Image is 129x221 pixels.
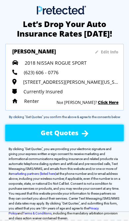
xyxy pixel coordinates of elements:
[5,19,124,39] h2: Let’s Drop Your Auto Insurance Rates [DATE]!
[23,79,118,85] span: [STREET_ADDRESS][PERSON_NAME][US_STATE]
[25,147,42,151] span: Get Quotes
[23,211,52,215] a: Terms & Conditions
[5,125,124,141] button: Get Quotes
[41,128,78,137] span: Get Quotes
[25,60,87,66] span: 2018 NISSAN ROGUE SPORT
[9,114,120,119] div: By clicking "Get Quotes" you confirm the above & agree to the consents below
[24,69,59,76] span: (623) 606 - 0776
[101,49,118,55] sapn: Edit Info
[37,6,86,15] img: Main Logo
[9,146,121,221] label: By clicking " ", you are providing your electronic signature and giving your express written e-si...
[23,88,63,95] span: Currently Insured
[12,48,75,54] h3: [PERSON_NAME]
[9,206,99,215] a: Privacy Policy
[24,98,39,104] span: Renter
[12,172,56,175] a: marketing partners (listed here)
